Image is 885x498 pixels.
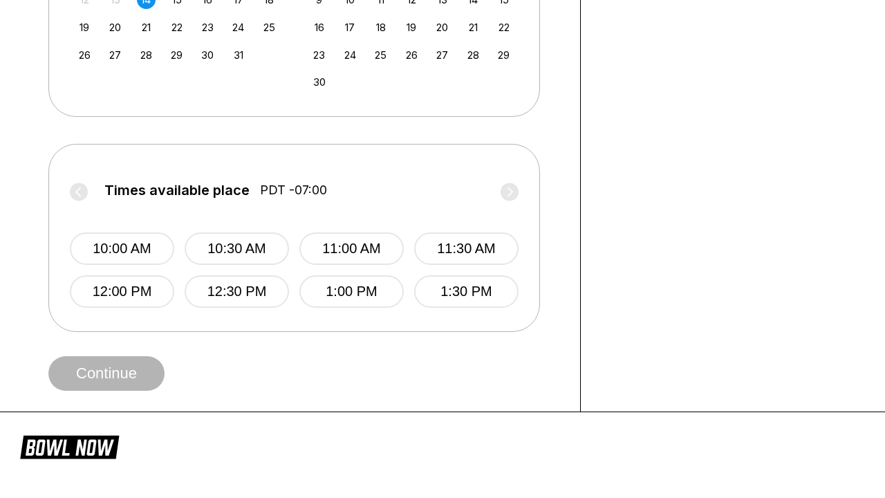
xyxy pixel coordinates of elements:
div: Choose Tuesday, October 28th, 2025 [137,46,156,64]
div: Choose Tuesday, November 25th, 2025 [371,46,390,64]
div: Choose Saturday, October 25th, 2025 [260,18,279,37]
div: Choose Sunday, November 23rd, 2025 [310,46,328,64]
div: Choose Thursday, November 27th, 2025 [433,46,451,64]
div: Choose Friday, October 31st, 2025 [229,46,248,64]
button: 11:30 AM [414,232,519,265]
button: 10:00 AM [70,232,174,265]
div: Choose Thursday, October 23rd, 2025 [198,18,217,37]
div: Choose Sunday, October 26th, 2025 [75,46,94,64]
button: 1:30 PM [414,275,519,308]
div: Choose Tuesday, October 21st, 2025 [137,18,156,37]
div: Choose Monday, November 17th, 2025 [341,18,360,37]
div: Choose Saturday, November 29th, 2025 [494,46,513,64]
div: Choose Wednesday, October 29th, 2025 [167,46,186,64]
span: PDT -07:00 [260,183,327,198]
span: Times available place [104,183,250,198]
div: Choose Wednesday, November 26th, 2025 [402,46,421,64]
button: 10:30 AM [185,232,289,265]
div: Choose Wednesday, October 22nd, 2025 [167,18,186,37]
div: Choose Sunday, November 16th, 2025 [310,18,328,37]
div: Choose Sunday, November 30th, 2025 [310,73,328,91]
div: Choose Monday, October 20th, 2025 [106,18,124,37]
button: 12:00 PM [70,275,174,308]
div: Choose Sunday, October 19th, 2025 [75,18,94,37]
div: Choose Friday, November 21st, 2025 [464,18,483,37]
button: 12:30 PM [185,275,289,308]
div: Choose Saturday, November 22nd, 2025 [494,18,513,37]
div: Choose Thursday, October 30th, 2025 [198,46,217,64]
div: Choose Tuesday, November 18th, 2025 [371,18,390,37]
div: Choose Monday, October 27th, 2025 [106,46,124,64]
div: Choose Friday, November 28th, 2025 [464,46,483,64]
div: Choose Monday, November 24th, 2025 [341,46,360,64]
button: 1:00 PM [299,275,404,308]
div: Choose Wednesday, November 19th, 2025 [402,18,421,37]
div: Choose Friday, October 24th, 2025 [229,18,248,37]
button: 11:00 AM [299,232,404,265]
div: Choose Thursday, November 20th, 2025 [433,18,451,37]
